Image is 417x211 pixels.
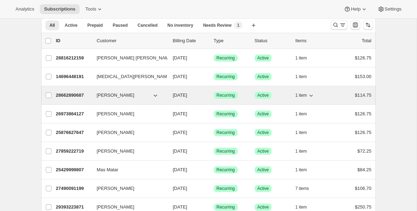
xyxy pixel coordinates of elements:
[97,204,135,211] span: [PERSON_NAME]
[173,74,187,79] span: [DATE]
[373,4,406,14] button: Settings
[257,92,269,98] span: Active
[56,204,91,211] p: 29393223871
[93,146,163,157] button: [PERSON_NAME]
[93,90,163,101] button: [PERSON_NAME]
[295,130,307,135] span: 1 item
[56,129,91,136] p: 25876627647
[217,148,235,154] span: Recurring
[237,23,239,28] span: 1
[56,37,372,44] div: IDCustomerBilling DateTypeStatusItemsTotal
[85,6,96,12] span: Tools
[93,127,163,138] button: [PERSON_NAME]
[257,74,269,79] span: Active
[93,183,163,194] button: [PERSON_NAME]
[355,55,372,60] span: $126.75
[363,20,373,30] button: Sort the results
[257,186,269,191] span: Active
[97,92,135,99] span: [PERSON_NAME]
[56,166,91,173] p: 25429999807
[97,185,135,192] span: [PERSON_NAME]
[257,130,269,135] span: Active
[173,92,187,98] span: [DATE]
[56,146,372,156] div: 27859222719[PERSON_NAME][DATE]SuccessRecurringSuccessActive1 item$72.25
[87,23,103,28] span: Prepaid
[355,204,372,210] span: $250.75
[355,186,372,191] span: $106.70
[214,37,249,44] div: Type
[295,165,315,175] button: 1 item
[56,53,372,63] div: 28816212159[PERSON_NAME] [PERSON_NAME][DATE]SuccessRecurringSuccessActive1 item$126.75
[113,23,128,28] span: Paused
[173,167,187,172] span: [DATE]
[295,72,315,82] button: 1 item
[248,20,259,30] button: Create new view
[217,111,235,117] span: Recurring
[217,167,235,173] span: Recurring
[97,148,135,155] span: [PERSON_NAME]
[56,165,372,175] div: 25429999807Mas Matar[DATE]SuccessRecurringSuccessActive1 item$84.25
[295,184,317,193] button: 7 items
[295,146,315,156] button: 1 item
[217,186,235,191] span: Recurring
[56,72,372,82] div: 14696448191[MEDICAL_DATA][PERSON_NAME][DATE]SuccessRecurringSuccessActive1 item$153.00
[81,4,107,14] button: Tools
[295,92,307,98] span: 1 item
[203,23,232,28] span: Needs Review
[257,167,269,173] span: Active
[295,109,315,119] button: 1 item
[173,186,187,191] span: [DATE]
[295,148,307,154] span: 1 item
[56,148,91,155] p: 27859222719
[56,90,372,100] div: 28662890687[PERSON_NAME][DATE]SuccessRecurringSuccessActive1 item$114.75
[44,6,75,12] span: Subscriptions
[257,204,269,210] span: Active
[295,37,331,44] div: Items
[138,23,158,28] span: Cancelled
[295,53,315,63] button: 1 item
[56,185,91,192] p: 27490091199
[173,37,208,44] p: Billing Date
[351,6,360,12] span: Help
[257,55,269,61] span: Active
[355,130,372,135] span: $126.75
[295,90,315,100] button: 1 item
[97,73,172,80] span: [MEDICAL_DATA][PERSON_NAME]
[357,148,372,154] span: $72.25
[56,37,91,44] p: ID
[97,37,167,44] p: Customer
[56,92,91,99] p: 28662890687
[56,73,91,80] p: 14696448191
[56,110,91,117] p: 26973864127
[355,74,372,79] span: $153.00
[93,164,163,175] button: Mas Matar
[56,184,372,193] div: 27490091199[PERSON_NAME][DATE]SuccessRecurringSuccessActive7 items$106.70
[65,23,77,28] span: Active
[97,129,135,136] span: [PERSON_NAME]
[295,128,315,138] button: 1 item
[97,166,118,173] span: Mas Matar
[56,128,372,138] div: 25876627647[PERSON_NAME][DATE]SuccessRecurringSuccessActive1 item$126.75
[217,204,235,210] span: Recurring
[257,111,269,117] span: Active
[97,110,135,117] span: [PERSON_NAME]
[355,92,372,98] span: $114.75
[93,52,163,64] button: [PERSON_NAME] [PERSON_NAME]
[93,71,163,82] button: [MEDICAL_DATA][PERSON_NAME]
[295,111,307,117] span: 1 item
[357,167,372,172] span: $84.25
[167,23,193,28] span: No inventory
[362,37,371,44] p: Total
[40,4,80,14] button: Subscriptions
[340,4,372,14] button: Help
[173,130,187,135] span: [DATE]
[295,74,307,79] span: 1 item
[331,20,348,30] button: Search and filter results
[173,148,187,154] span: [DATE]
[50,23,55,28] span: All
[11,4,38,14] button: Analytics
[173,204,187,210] span: [DATE]
[217,130,235,135] span: Recurring
[173,55,187,60] span: [DATE]
[355,111,372,116] span: $126.75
